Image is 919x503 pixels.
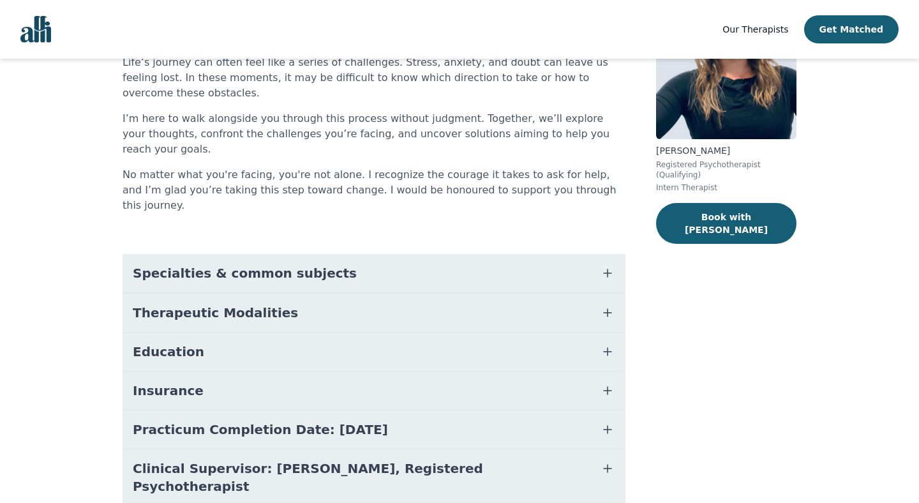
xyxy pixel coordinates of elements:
span: Insurance [133,382,204,400]
button: Insurance [123,372,625,410]
span: Education [133,343,204,361]
button: Education [123,333,625,371]
p: Intern Therapist [656,183,796,193]
span: Practicum Completion Date: [DATE] [133,421,388,439]
button: Book with [PERSON_NAME] [656,203,796,244]
span: Specialties & common subjects [133,264,357,282]
button: Therapeutic Modalities [123,294,625,332]
button: Practicum Completion Date: [DATE] [123,410,625,449]
span: Therapeutic Modalities [133,304,298,322]
button: Specialties & common subjects [123,254,625,292]
span: Our Therapists [722,24,788,34]
button: Get Matched [804,15,899,43]
a: Our Therapists [722,22,788,37]
p: Life’s journey can often feel like a series of challenges. Stress, anxiety, and doubt can leave u... [123,55,625,101]
p: Registered Psychotherapist (Qualifying) [656,160,796,180]
p: I’m here to walk alongside you through this process without judgment. Together, we’ll explore you... [123,111,625,157]
span: Clinical Supervisor: [PERSON_NAME], Registered Psychotherapist [133,460,585,495]
p: [PERSON_NAME] [656,144,796,157]
p: No matter what you're facing, you're not alone. I recognize the courage it takes to ask for help,... [123,167,625,213]
img: alli logo [20,16,51,43]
